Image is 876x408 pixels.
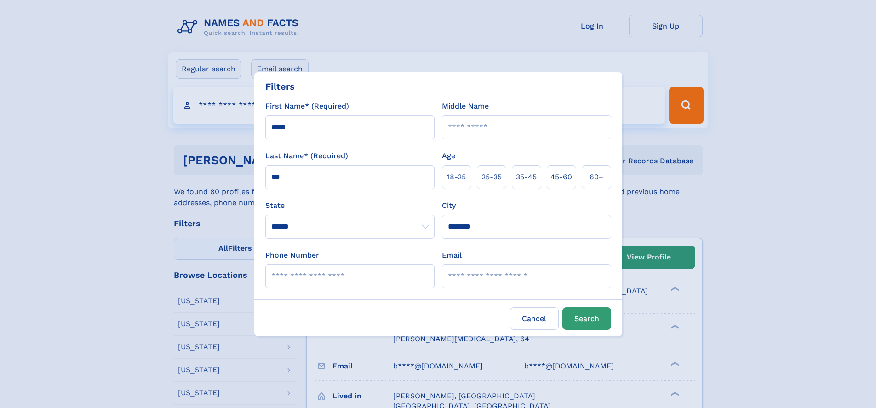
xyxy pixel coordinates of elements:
[481,172,502,183] span: 25‑35
[442,200,456,211] label: City
[550,172,572,183] span: 45‑60
[265,150,348,161] label: Last Name* (Required)
[265,200,435,211] label: State
[516,172,537,183] span: 35‑45
[442,150,455,161] label: Age
[510,307,559,330] label: Cancel
[447,172,466,183] span: 18‑25
[562,307,611,330] button: Search
[442,101,489,112] label: Middle Name
[590,172,603,183] span: 60+
[265,101,349,112] label: First Name* (Required)
[265,80,295,93] div: Filters
[442,250,462,261] label: Email
[265,250,319,261] label: Phone Number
